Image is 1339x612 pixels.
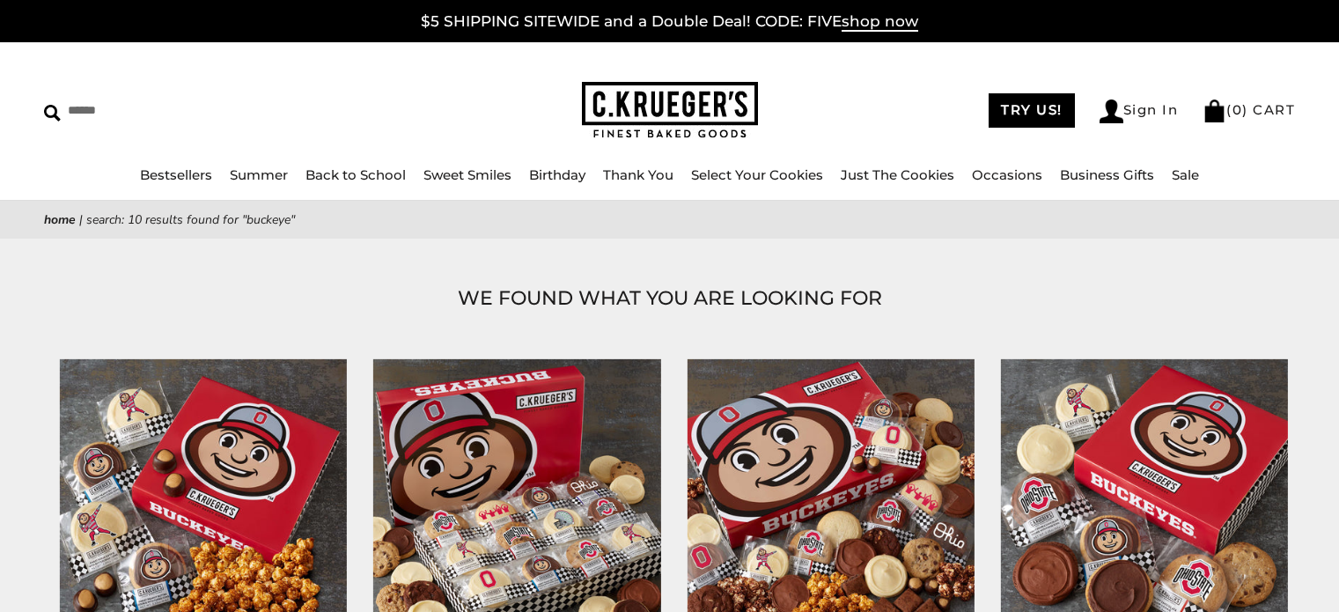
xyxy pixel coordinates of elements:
a: Back to School [305,166,406,183]
a: Sale [1172,166,1199,183]
a: Sweet Smiles [423,166,511,183]
a: Occasions [972,166,1042,183]
span: Search: 10 results found for "buckeye" [86,211,295,228]
a: TRY US! [989,93,1075,128]
a: Business Gifts [1060,166,1154,183]
a: Bestsellers [140,166,212,183]
input: Search [44,97,341,124]
a: Summer [230,166,288,183]
span: 0 [1232,101,1243,118]
nav: breadcrumbs [44,210,1295,230]
img: Account [1100,100,1123,123]
a: Birthday [529,166,585,183]
a: Home [44,211,76,228]
a: (0) CART [1203,101,1295,118]
a: $5 SHIPPING SITEWIDE and a Double Deal! CODE: FIVEshop now [421,12,918,32]
a: Thank You [603,166,673,183]
a: Sign In [1100,100,1179,123]
span: | [79,211,83,228]
img: C.KRUEGER'S [582,82,758,139]
h1: WE FOUND WHAT YOU ARE LOOKING FOR [70,283,1269,314]
span: shop now [842,12,918,32]
img: Bag [1203,100,1226,122]
a: Select Your Cookies [691,166,823,183]
a: Just The Cookies [841,166,954,183]
img: Search [44,105,61,122]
